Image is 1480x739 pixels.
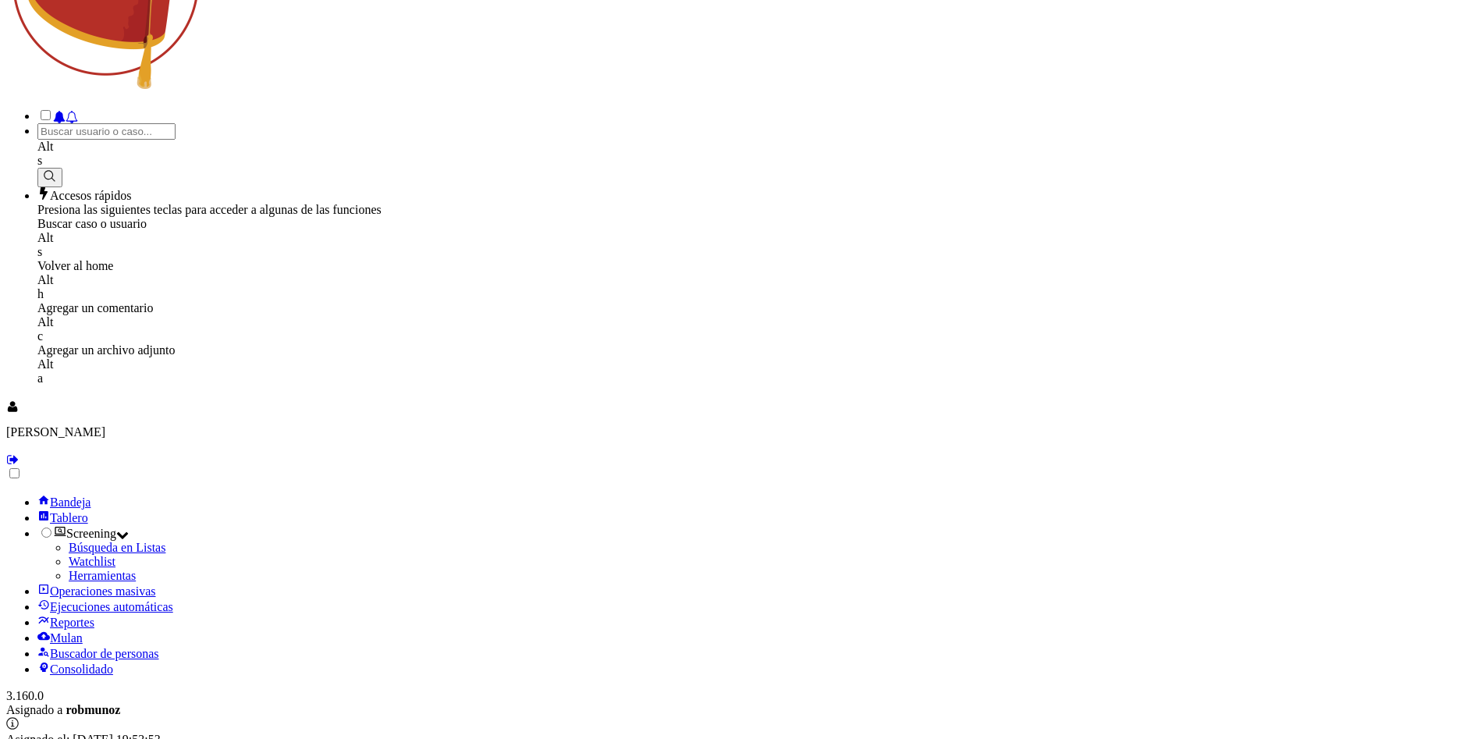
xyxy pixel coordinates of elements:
a: Mulan [37,631,83,645]
b: robmunoz [62,703,120,716]
span: Mulan [50,631,83,645]
span: Asignado a [6,703,120,716]
a: Herramientas [69,569,136,582]
a: Tablero [37,511,88,524]
span: Tablero [50,511,88,524]
input: Screening [41,528,51,538]
span: Consolidado [50,663,113,676]
a: Salir [6,452,19,465]
span: 3.160.0 [6,689,44,702]
span: Volver al home [37,259,113,272]
button: search-icon [37,168,62,187]
label: Screening [54,527,129,540]
span: Buscador de personas [50,647,159,660]
input: Buscar usuario o caso... [37,123,176,140]
span: Agregar un archivo adjunto [37,343,175,357]
span: h [37,287,44,300]
p: yesica.facco@mercadolibre.com [6,425,1474,439]
span: Accesos rápidos [50,189,131,202]
a: Ejecuciones automáticas [37,600,173,613]
span: Screening [66,527,116,540]
span: Bandeja [50,496,91,509]
span: Alt [37,231,53,244]
span: Reportes [50,616,94,629]
span: s [37,154,42,167]
span: Alt [37,140,53,153]
a: Notificaciones [53,109,78,123]
span: Alt [37,273,53,286]
a: Watchlist [69,555,115,568]
a: Operaciones masivas [37,584,156,598]
span: Buscar caso o usuario [37,217,147,230]
span: a [37,371,43,385]
span: Presiona las siguientes teclas para acceder a algunas de las funciones [37,203,382,216]
a: Consolidado [37,663,113,676]
span: Operaciones masivas [50,584,156,598]
a: Reportes [37,616,94,629]
a: Buscador de personas [37,647,159,660]
span: Ejecuciones automáticas [50,600,173,613]
span: s [37,245,42,258]
span: Agregar un comentario [37,301,153,314]
span: c [37,329,43,343]
a: Búsqueda en Listas [69,541,165,554]
a: Bandeja [37,496,91,509]
span: Alt [37,315,53,329]
span: Alt [37,357,53,371]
